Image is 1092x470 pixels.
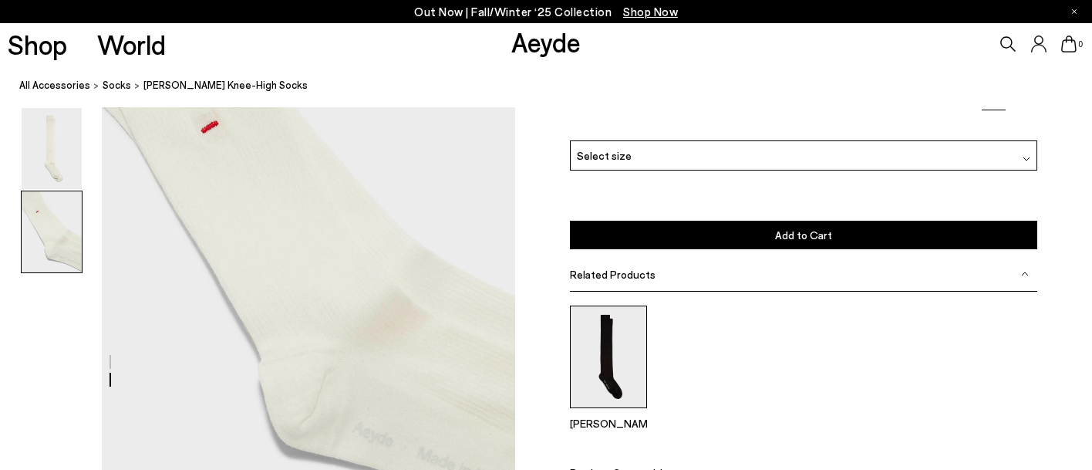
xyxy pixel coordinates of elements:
span: Related Products [570,268,656,281]
a: Aeyde [511,25,581,58]
img: Jay Cotton Knee-High Socks [570,306,647,408]
span: Navigate to /collections/new-in [623,5,678,19]
a: socks [103,77,131,93]
p: [PERSON_NAME] [570,417,647,430]
span: Add to Cart [775,229,832,242]
a: 0 [1061,36,1077,52]
a: Shop [8,31,67,58]
img: Jay Cotton Knee-High Socks - Image 1 [22,108,82,189]
button: Add to Cart [570,221,1037,250]
a: World [97,31,166,58]
img: svg%3E [1021,271,1029,279]
img: svg%3E [1023,155,1030,163]
span: 0 [1077,40,1084,49]
a: All Accessories [19,77,90,93]
span: Select size [577,148,632,164]
img: Jay Cotton Knee-High Socks - Image 2 [22,191,82,272]
p: Out Now | Fall/Winter ‘25 Collection [414,2,678,22]
a: Jay Cotton Knee-High Socks [PERSON_NAME] [570,397,647,430]
span: socks [103,79,131,91]
span: [PERSON_NAME] Knee-High Socks [143,77,308,93]
nav: breadcrumb [19,65,1092,107]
